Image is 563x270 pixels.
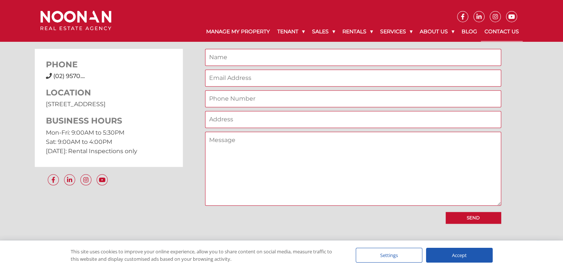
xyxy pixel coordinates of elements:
a: Blog [458,22,481,41]
div: This site uses cookies to improve your online experience, allow you to share content on social me... [71,248,341,263]
p: [STREET_ADDRESS] [46,99,172,109]
h3: PHONE [46,60,172,70]
a: Sales [308,22,339,41]
input: Phone Number [205,90,501,107]
a: Contact Us [481,22,523,41]
p: Mon-Fri: 9:00AM to 5:30PM [46,128,172,137]
h3: BUSINESS HOURS [46,116,172,126]
input: Name [205,49,501,66]
div: Settings [356,248,422,263]
a: Manage My Property [202,22,274,41]
img: Noonan Real Estate Agency [40,11,111,30]
p: [DATE]: Rental Inspections only [46,146,172,156]
input: Send [446,212,501,224]
span: (02) 9570.... [53,72,85,80]
input: Address [205,111,501,128]
a: About Us [416,22,458,41]
form: Contact form [205,49,501,223]
a: Rentals [339,22,376,41]
input: Email Address [205,70,501,87]
a: Services [376,22,416,41]
a: Click to reveal phone number [53,72,85,80]
h3: LOCATION [46,88,172,98]
div: Accept [426,248,493,263]
p: Sat: 9:00AM to 4:00PM [46,137,172,146]
a: Tenant [274,22,308,41]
